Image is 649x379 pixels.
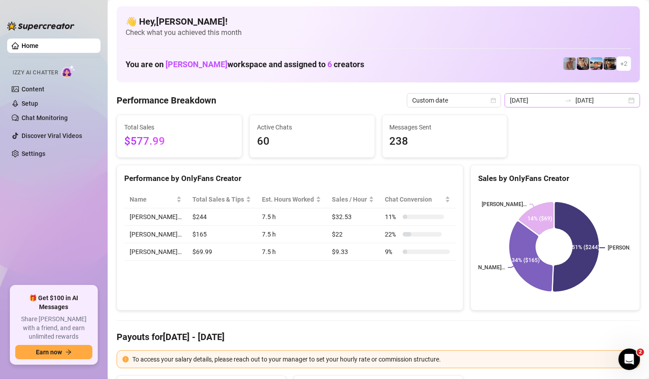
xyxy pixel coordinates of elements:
[22,114,68,121] a: Chat Monitoring
[13,69,58,77] span: Izzy AI Chatter
[7,22,74,30] img: logo-BBDzfeDw.svg
[385,212,399,222] span: 11 %
[491,98,496,103] span: calendar
[187,226,257,243] td: $165
[22,150,45,157] a: Settings
[620,59,627,69] span: + 2
[257,122,367,132] span: Active Chats
[124,172,456,185] div: Performance by OnlyFans Creator
[577,57,589,70] img: George
[187,208,257,226] td: $244
[187,191,257,208] th: Total Sales & Tips
[412,94,496,107] span: Custom date
[257,243,327,261] td: 7.5 h
[460,264,505,271] text: [PERSON_NAME]…
[327,191,379,208] th: Sales / Hour
[619,349,640,370] iframe: Intercom live chat
[327,226,379,243] td: $22
[124,208,187,226] td: [PERSON_NAME]…
[192,194,244,204] span: Total Sales & Tips
[15,345,92,359] button: Earn nowarrow-right
[117,331,640,343] h4: Payouts for [DATE] - [DATE]
[124,133,235,150] span: $577.99
[257,208,327,226] td: 7.5 h
[130,194,174,204] span: Name
[637,349,644,356] span: 2
[327,208,379,226] td: $32.53
[132,354,634,364] div: To access your salary details, please reach out to your manager to set your hourly rate or commis...
[36,349,62,356] span: Earn now
[61,65,75,78] img: AI Chatter
[565,97,572,104] span: swap-right
[126,60,364,69] h1: You are on workspace and assigned to creators
[390,133,500,150] span: 238
[22,42,39,49] a: Home
[482,201,527,207] text: [PERSON_NAME]…
[332,194,367,204] span: Sales / Hour
[390,122,500,132] span: Messages Sent
[22,86,44,93] a: Content
[117,94,216,107] h4: Performance Breakdown
[126,28,631,38] span: Check what you achieved this month
[257,133,367,150] span: 60
[327,243,379,261] td: $9.33
[122,356,129,362] span: exclamation-circle
[379,191,455,208] th: Chat Conversion
[65,349,72,355] span: arrow-right
[124,226,187,243] td: [PERSON_NAME]…
[385,229,399,239] span: 22 %
[510,95,561,105] input: Start date
[385,247,399,257] span: 9 %
[565,97,572,104] span: to
[124,191,187,208] th: Name
[327,60,332,69] span: 6
[563,57,576,70] img: Joey
[15,315,92,341] span: Share [PERSON_NAME] with a friend, and earn unlimited rewards
[22,132,82,139] a: Discover Viral Videos
[126,15,631,28] h4: 👋 Hey, [PERSON_NAME] !
[262,194,314,204] div: Est. Hours Worked
[15,294,92,311] span: 🎁 Get $100 in AI Messages
[575,95,627,105] input: End date
[257,226,327,243] td: 7.5 h
[590,57,603,70] img: Zach
[604,57,616,70] img: Nathan
[166,60,227,69] span: [PERSON_NAME]
[478,172,632,185] div: Sales by OnlyFans Creator
[124,122,235,132] span: Total Sales
[385,194,443,204] span: Chat Conversion
[187,243,257,261] td: $69.99
[124,243,187,261] td: [PERSON_NAME]…
[22,100,38,107] a: Setup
